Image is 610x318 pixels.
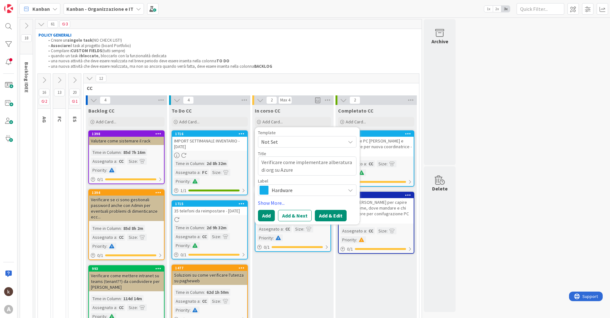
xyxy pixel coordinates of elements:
div: Assegnato a [174,233,200,240]
li: Creare un (NO CHECK LIST!) [45,38,419,43]
div: Priority [91,243,106,250]
span: Completato CC [338,107,374,114]
span: ES [72,116,78,122]
strong: singolo task [67,38,92,43]
div: Assegnato a [91,304,116,311]
div: 1398 [89,131,164,137]
div: A [4,305,13,314]
a: 171535 telefoni da reimpostare - [DATE]Time in Column:2d 9h 32mAssegnato a:CCSize:Priority:0/1 [172,200,248,259]
span: 0 / 1 [347,246,353,252]
span: 61 [47,20,58,28]
a: 1398Valutare come sistemare il rackTime in Column:85d 7h 16mAssegnato a:CCSize:Priority:0/1 [88,130,165,184]
img: Visit kanbanzone.com [4,4,13,13]
li: il task al progetto (board Portfolio) [45,43,419,48]
div: 1394Verificare se ci sono gestionali password anche con Admin per eventuali problemi di dimentica... [89,190,164,221]
div: 1707 [342,132,414,136]
div: 85d 7h 16m [122,149,147,156]
div: 85d 8h 2m [122,225,145,232]
span: 13 [54,89,65,96]
div: Size [377,227,387,234]
li: una nuova attività che deve essere realizzata, ma non so ancora quando verrà fatta, deve essere i... [45,64,419,69]
div: Time in Column [174,289,204,296]
span: Backlog IDEE [24,62,30,93]
strong: bloccato [81,53,98,59]
div: 1477Soluzioni su come verificare l'utenza su pagheweb [172,265,247,285]
span: : [137,304,138,311]
label: Title [258,151,266,156]
span: 2 [39,98,50,105]
div: Soluzioni su come verificare l'utenza su pagheweb [172,271,247,285]
div: Assegnato a [91,234,116,241]
div: CC [200,298,208,305]
div: 114d 14m [122,295,144,302]
span: 2x [493,6,501,12]
button: Add [258,210,275,221]
strong: BACKLOG [254,64,272,69]
span: 0 / 1 [97,176,103,183]
div: Priority [91,167,106,174]
div: Valutare come sistemare il rack [89,137,164,145]
div: 1398Valutare come sistemare il rack [89,131,164,145]
div: 1715 [172,201,247,207]
div: 1716 [172,131,247,137]
div: Size [294,225,303,232]
span: 2 [349,96,360,104]
div: Priority [257,234,273,241]
span: : [220,298,221,305]
span: : [200,298,200,305]
span: : [273,234,274,241]
div: Assegnato a [174,298,200,305]
span: 1 / 1 [180,187,186,194]
div: CC [117,304,125,311]
span: CC [87,85,411,91]
div: Assegnato a [341,227,366,234]
div: Max 4 [280,99,290,102]
span: Backlog CC [88,107,115,114]
div: Assegnato a [174,169,200,176]
span: Not Set [261,138,341,146]
span: Support [13,1,29,9]
span: : [220,233,221,240]
span: 16 [39,89,50,96]
div: 993 [92,266,164,271]
div: 1706 [342,193,414,197]
span: : [283,225,284,232]
span: 12 [96,74,106,82]
div: Priority [174,178,190,185]
div: Time in Column [91,225,121,232]
div: 2d 9h 32m [205,224,228,231]
span: 0 / 1 [97,252,103,259]
span: Add Card... [96,119,116,125]
div: Size [127,304,137,311]
span: To Do CC [172,107,192,114]
div: 993 [89,266,164,272]
span: AG [41,116,48,123]
span: 0 / 1 [180,252,186,258]
span: : [220,169,221,176]
span: : [116,304,117,311]
span: : [190,178,191,185]
span: 18 [21,34,32,42]
span: : [116,234,117,241]
div: 1394 [89,190,164,196]
div: 1707Formattare PC [PERSON_NAME] e configurare per nuova coordinatrice - Vedi tk [339,131,414,156]
div: 1398 [92,132,164,136]
div: 0/1 [339,178,414,186]
div: Priority [341,236,356,243]
div: Time in Column [174,160,204,167]
div: Size [127,234,137,241]
span: Add Card... [346,119,366,125]
span: : [137,158,138,165]
div: Archive [431,38,448,45]
div: 62d 1h 50m [205,289,230,296]
a: 1706Sentire [PERSON_NAME] per capire startup zeme, dove mandare e chi coordinatore per conifugraz... [338,192,414,254]
div: CC [200,233,208,240]
div: Time in Column [174,224,204,231]
div: 0/1 [172,251,247,259]
span: 4 [183,96,194,104]
span: 3x [501,6,510,12]
li: una nuova attività che deve essere realizzata nel breve periodo deve essere inserita nella colonna [45,59,419,64]
span: : [204,160,205,167]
